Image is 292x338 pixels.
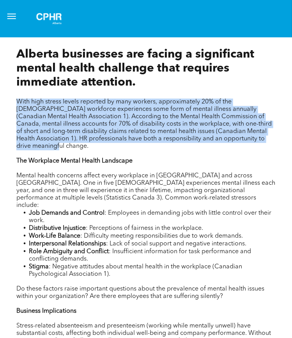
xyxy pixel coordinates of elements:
[29,233,80,240] strong: Work-Life Balance
[16,286,264,300] span: Do these factors raise important questions about the prevalence of mental health issues within yo...
[29,210,104,217] strong: Job Demands and Control
[30,6,69,31] img: A white background with a few lines on it
[86,226,203,232] span: : Perceptions of fairness in the workplace.
[29,241,106,247] strong: Interpersonal Relationships
[16,308,76,315] strong: Business Implications
[16,158,133,165] strong: The Workplace Mental Health Landscape
[16,49,254,89] span: Alberta businesses are facing a significant mental health challenge that requires immediate atten...
[29,264,49,270] strong: Stigma
[106,241,246,247] span: : Lack of social support and negative interactions.
[29,264,242,278] span: : Negative attitudes about mental health in the workplace (Canadian Psychological Association 1).
[29,210,271,224] span: : Employees in demanding jobs with little control over their work.
[4,9,19,24] button: menu
[29,249,251,263] span: : Insufficient information for task performance and conflicting demands.
[16,173,275,209] span: Mental health concerns affect every workplace in [GEOGRAPHIC_DATA] and across [GEOGRAPHIC_DATA]. ...
[29,249,109,255] strong: Role Ambiguity and Conflict
[80,233,243,240] span: : Difficulty meeting responsibilities due to work demands.
[29,226,86,232] strong: Distributive Injustice
[16,99,272,150] span: With high stress levels reported by many workers, approximately 20% of the [DEMOGRAPHIC_DATA] wor...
